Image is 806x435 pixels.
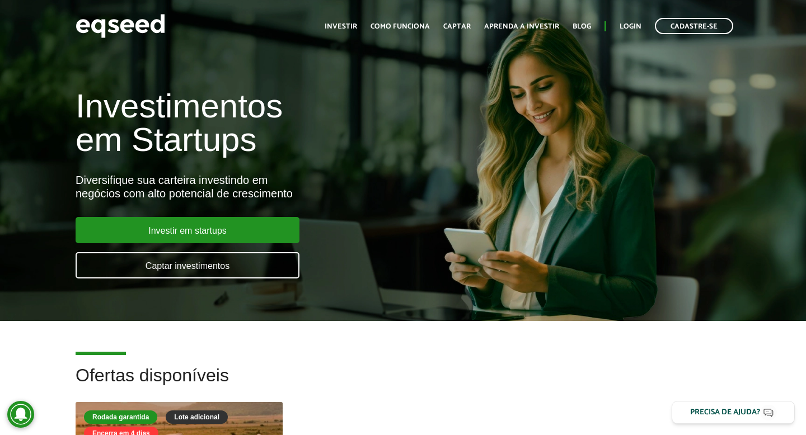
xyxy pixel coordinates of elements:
a: Captar [443,23,471,30]
a: Captar investimentos [76,252,299,278]
div: Diversifique sua carteira investindo em negócios com alto potencial de crescimento [76,173,462,200]
img: EqSeed [76,11,165,41]
a: Login [620,23,641,30]
h2: Ofertas disponíveis [76,366,730,402]
a: Cadastre-se [655,18,733,34]
a: Blog [573,23,591,30]
a: Investir [325,23,357,30]
a: Aprenda a investir [484,23,559,30]
a: Como funciona [371,23,430,30]
div: Lote adicional [166,410,228,424]
div: Rodada garantida [84,410,157,424]
a: Investir em startups [76,217,299,243]
h1: Investimentos em Startups [76,89,462,157]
